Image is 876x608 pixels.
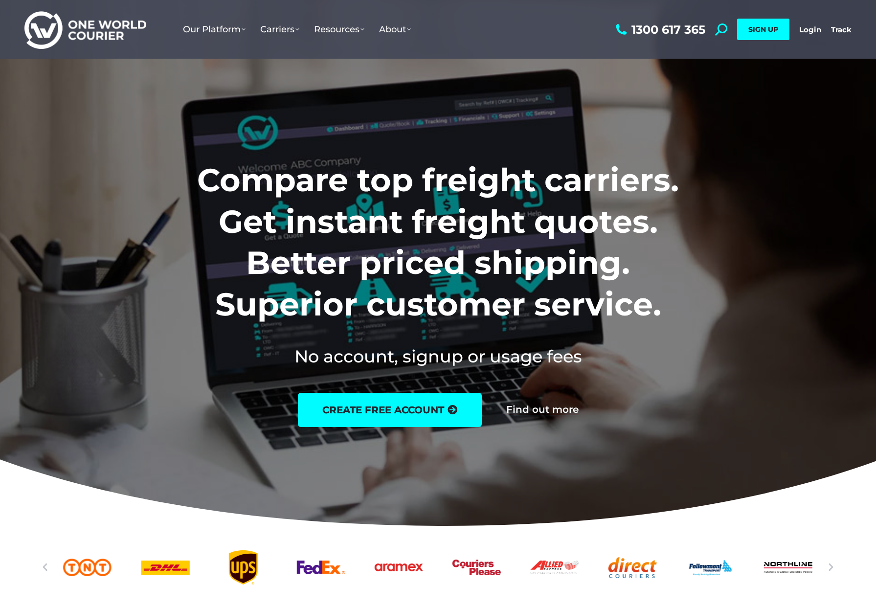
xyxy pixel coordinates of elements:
img: One World Courier [24,10,146,49]
a: DHl logo [141,550,189,585]
span: Resources [314,24,364,35]
div: 4 / 25 [219,550,268,585]
div: 8 / 25 [530,550,579,585]
a: TNT logo Australian freight company [63,550,112,585]
a: Find out more [506,405,579,415]
a: Couriers Please logo [452,550,501,585]
div: 10 / 25 [686,550,735,585]
div: 2 / 25 [63,550,112,585]
span: SIGN UP [748,25,778,34]
span: Our Platform [183,24,246,35]
a: Login [799,25,821,34]
a: Followmont transoirt web logo [686,550,735,585]
div: 7 / 25 [452,550,501,585]
span: About [379,24,411,35]
a: About [372,14,418,45]
a: create free account [298,393,482,427]
a: SIGN UP [737,19,789,40]
div: 3 / 25 [141,550,189,585]
h1: Compare top freight carriers. Get instant freight quotes. Better priced shipping. Superior custom... [133,159,743,325]
div: 5 / 25 [297,550,345,585]
a: Track [831,25,852,34]
a: UPS logo [219,550,268,585]
a: Allied Express logo [530,550,579,585]
div: Slides [63,550,812,585]
a: 1300 617 365 [613,23,705,36]
span: Carriers [260,24,299,35]
h2: No account, signup or usage fees [133,344,743,368]
a: Aramex_logo [375,550,423,585]
a: Northline logo [764,550,812,585]
a: Resources [307,14,372,45]
a: Carriers [253,14,307,45]
div: 11 / 25 [764,550,812,585]
a: FedEx logo [297,550,345,585]
div: 9 / 25 [608,550,656,585]
a: Direct Couriers logo [608,550,656,585]
div: 6 / 25 [375,550,423,585]
a: Our Platform [176,14,253,45]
